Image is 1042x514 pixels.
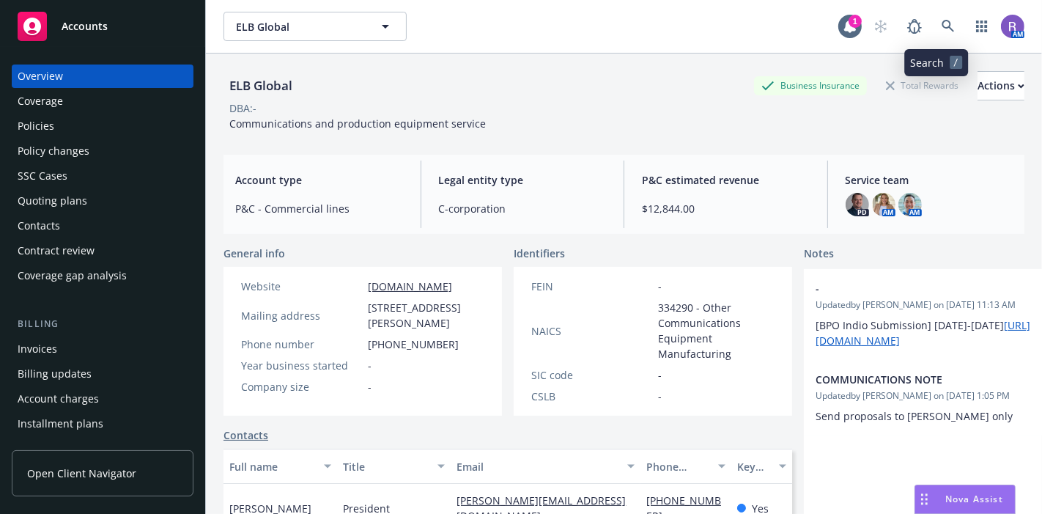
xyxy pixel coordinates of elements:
div: SIC code [531,367,652,383]
span: - [658,389,662,404]
div: Contacts [18,214,60,238]
span: [PHONE_NUMBER] [368,337,459,352]
img: photo [846,193,869,216]
a: Report a Bug [900,12,929,41]
span: Identifiers [514,246,565,261]
a: Billing updates [12,362,193,386]
span: 334290 - Other Communications Equipment Manufacturing [658,300,775,361]
a: Start snowing [866,12,895,41]
a: Switch app [967,12,997,41]
span: Nova Assist [945,493,1003,505]
a: Policies [12,114,193,138]
span: - [658,279,662,294]
a: [DOMAIN_NAME] [368,279,452,293]
a: Quoting plans [12,189,193,213]
div: Contract review [18,239,95,262]
a: Coverage gap analysis [12,264,193,287]
a: Accounts [12,6,193,47]
div: Website [241,279,362,294]
span: Send proposals to [PERSON_NAME] only [816,409,1013,423]
span: Open Client Navigator [27,466,136,481]
div: Year business started [241,358,362,373]
div: Drag to move [915,485,934,513]
span: Service team [846,172,1013,188]
div: Email [457,459,618,474]
div: Mailing address [241,308,362,323]
button: Actions [978,71,1024,100]
a: Overview [12,65,193,88]
span: $12,844.00 [642,201,810,216]
span: C-corporation [439,201,607,216]
div: Quoting plans [18,189,87,213]
div: Account charges [18,387,99,411]
span: Account type [235,172,403,188]
span: Legal entity type [439,172,607,188]
button: Phone number [640,449,731,484]
div: Overview [18,65,63,88]
div: Policies [18,114,54,138]
div: Billing updates [18,362,92,386]
a: Installment plans [12,412,193,436]
div: Actions [978,72,1024,100]
div: FEIN [531,279,652,294]
div: Key contact [737,459,770,474]
div: Billing [12,317,193,331]
div: Title [343,459,429,474]
a: Account charges [12,387,193,411]
div: Business Insurance [754,76,867,95]
div: Coverage gap analysis [18,264,127,287]
span: [STREET_ADDRESS][PERSON_NAME] [368,300,484,331]
div: DBA: - [229,100,256,116]
span: P&C estimated revenue [642,172,810,188]
img: photo [872,193,895,216]
span: Notes [804,246,834,263]
a: SSC Cases [12,164,193,188]
div: Company size [241,379,362,394]
div: CSLB [531,389,652,404]
span: - [368,358,372,373]
span: - [816,281,1032,296]
div: ELB Global [223,76,298,95]
img: photo [1001,15,1024,38]
a: Policy changes [12,139,193,163]
button: Full name [223,449,337,484]
span: General info [223,246,285,261]
div: SSC Cases [18,164,67,188]
div: Phone number [646,459,709,474]
span: - [658,367,662,383]
span: ELB Global [236,19,363,34]
button: ELB Global [223,12,407,41]
a: Search [934,12,963,41]
div: NAICS [531,323,652,339]
div: Installment plans [18,412,103,436]
a: Invoices [12,337,193,361]
a: Coverage [12,89,193,113]
div: Policy changes [18,139,89,163]
span: - [368,379,372,394]
span: Accounts [62,21,108,32]
button: Email [451,449,640,484]
button: Title [337,449,451,484]
div: 1 [849,15,862,28]
img: photo [898,193,922,216]
div: Coverage [18,89,63,113]
span: P&C - Commercial lines [235,201,403,216]
a: Contacts [12,214,193,238]
button: Nova Assist [914,485,1016,514]
a: Contract review [12,239,193,262]
a: Contacts [223,427,268,443]
span: COMMUNICATIONS NOTE [816,372,1032,387]
div: Invoices [18,337,57,361]
button: Key contact [731,449,792,484]
div: Phone number [241,337,362,352]
div: Total Rewards [879,76,966,95]
span: Communications and production equipment service [229,117,486,131]
div: Full name [229,459,315,474]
